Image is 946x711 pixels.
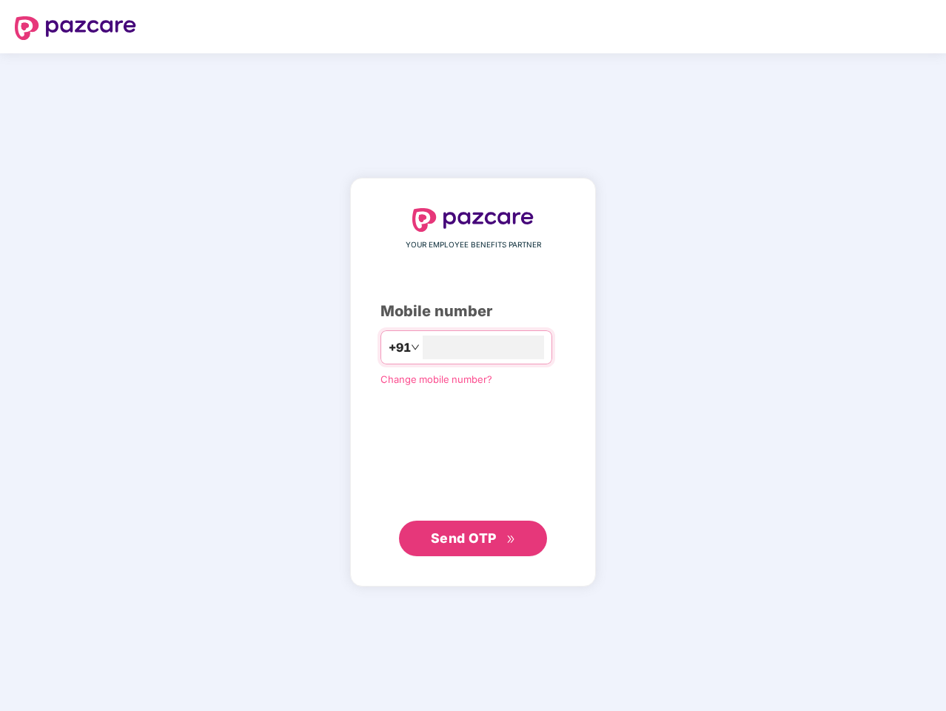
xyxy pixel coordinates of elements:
[15,16,136,40] img: logo
[399,521,547,556] button: Send OTPdouble-right
[411,343,420,352] span: down
[506,535,516,544] span: double-right
[406,239,541,251] span: YOUR EMPLOYEE BENEFITS PARTNER
[431,530,497,546] span: Send OTP
[380,300,566,323] div: Mobile number
[389,338,411,357] span: +91
[380,373,492,385] a: Change mobile number?
[412,208,534,232] img: logo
